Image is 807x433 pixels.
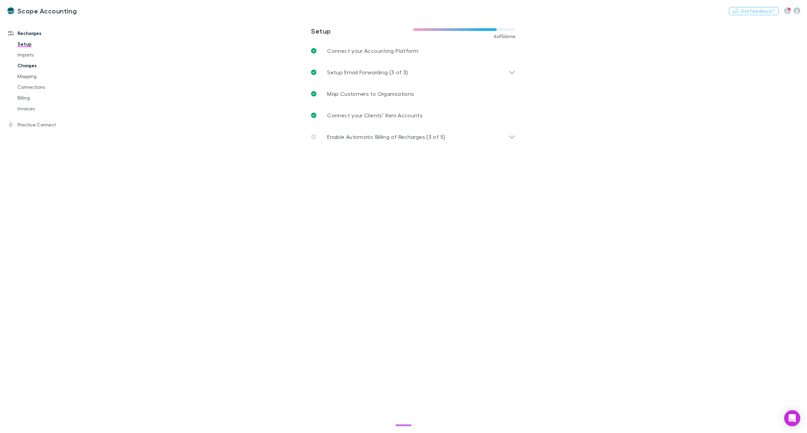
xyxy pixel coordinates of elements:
p: Setup Email Forwarding (3 of 3) [327,68,408,76]
button: Got Feedback? [729,7,779,15]
a: Imports [11,49,95,60]
a: Connect your Clients’ Xero Accounts [306,105,521,126]
a: Invoices [11,103,95,114]
a: Mapping [11,71,95,82]
a: Billing [11,92,95,103]
a: Map Customers to Organisations [306,83,521,105]
div: Setup Email Forwarding (3 of 3) [306,62,521,83]
p: Map Customers to Organisations [327,90,414,98]
img: Scope Accounting's Logo [7,7,15,15]
a: Scope Accounting [3,3,81,19]
h3: Setup [311,27,413,35]
a: Charges [11,60,95,71]
p: Connect your Accounting Platform [327,47,418,55]
span: 4 of 5 done [494,34,516,39]
p: Enable Automatic Billing of Recharges (3 of 5) [327,133,445,141]
a: Connect your Accounting Platform [306,40,521,62]
p: Connect your Clients’ Xero Accounts [327,111,423,119]
div: Enable Automatic Billing of Recharges (3 of 5) [306,126,521,148]
a: Connections [11,82,95,92]
div: Open Intercom Messenger [784,410,800,426]
a: Recharges [1,28,95,39]
a: Practice Connect [1,119,95,130]
a: Setup [11,39,95,49]
h3: Scope Accounting [17,7,77,15]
